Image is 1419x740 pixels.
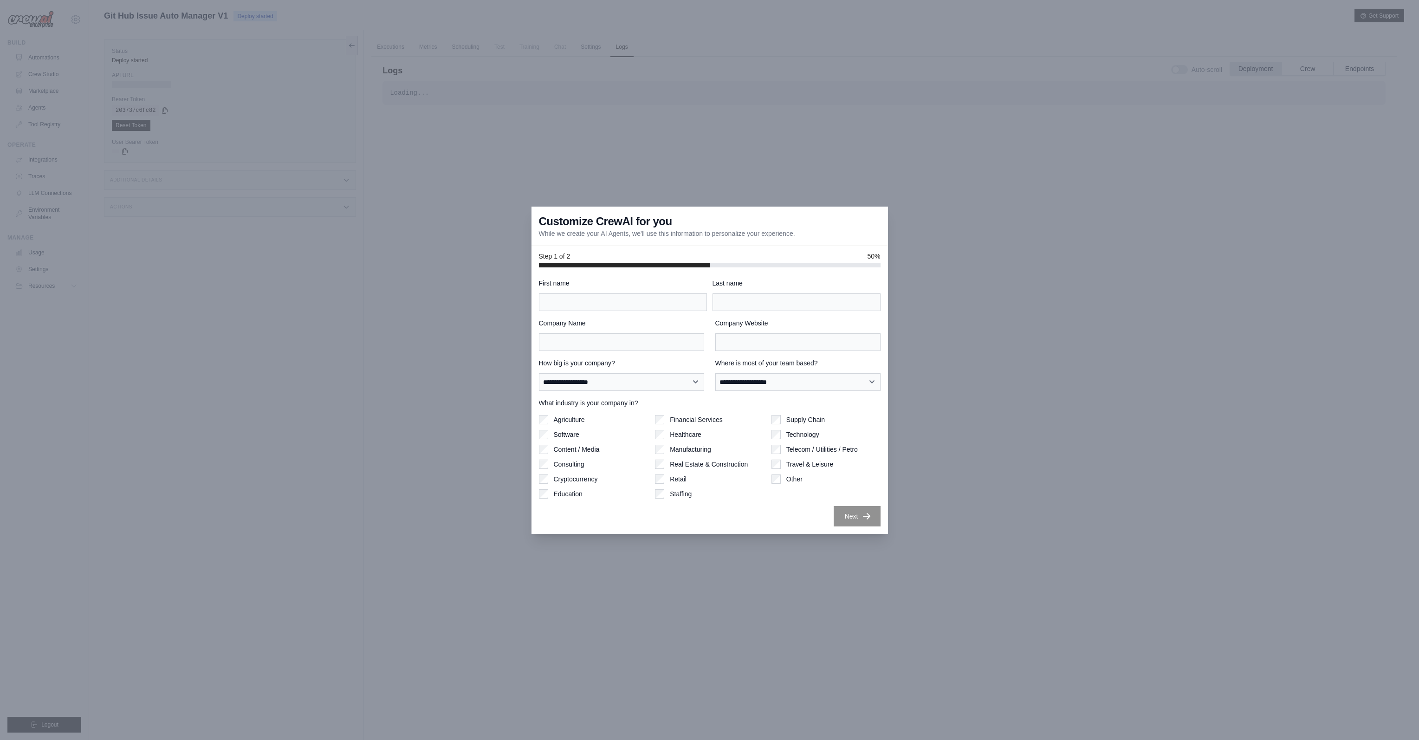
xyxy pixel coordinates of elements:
[786,430,819,439] label: Technology
[715,318,881,328] label: Company Website
[539,358,704,368] label: How big is your company?
[670,430,701,439] label: Healthcare
[539,252,570,261] span: Step 1 of 2
[786,460,833,469] label: Travel & Leisure
[713,279,881,288] label: Last name
[670,460,748,469] label: Real Estate & Construction
[539,398,881,408] label: What industry is your company in?
[554,489,583,499] label: Education
[670,489,692,499] label: Staffing
[539,229,795,238] p: While we create your AI Agents, we'll use this information to personalize your experience.
[554,474,598,484] label: Cryptocurrency
[554,460,584,469] label: Consulting
[539,318,704,328] label: Company Name
[539,214,672,229] h3: Customize CrewAI for you
[670,474,687,484] label: Retail
[1373,695,1419,740] iframe: Chat Widget
[554,430,579,439] label: Software
[867,252,880,261] span: 50%
[670,415,723,424] label: Financial Services
[554,445,600,454] label: Content / Media
[715,358,881,368] label: Where is most of your team based?
[539,279,707,288] label: First name
[786,445,858,454] label: Telecom / Utilities / Petro
[834,506,881,526] button: Next
[554,415,585,424] label: Agriculture
[786,415,825,424] label: Supply Chain
[670,445,711,454] label: Manufacturing
[786,474,803,484] label: Other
